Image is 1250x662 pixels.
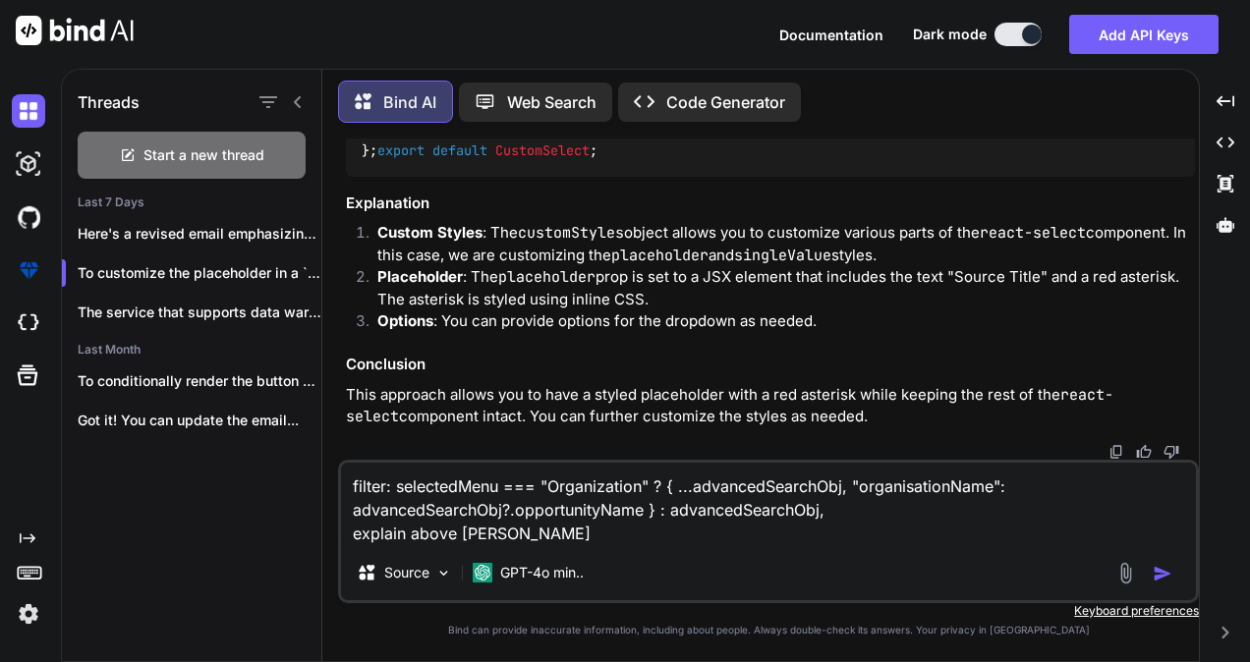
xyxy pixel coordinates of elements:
span: Documentation [779,27,883,43]
span: default [432,141,487,159]
p: The service that supports data warehousing capabilities... [78,303,321,322]
img: like [1136,444,1152,460]
img: copy [1108,444,1124,460]
p: Got it! You can update the email... [78,411,321,430]
p: Bind AI [383,90,436,114]
span: Start a new thread [143,145,264,165]
button: Documentation [779,25,883,45]
code: react-select [980,223,1086,243]
code: singleValue [734,246,831,265]
code: placeholder [611,246,709,265]
img: GPT-4o mini [473,563,492,582]
img: settings [12,597,45,631]
h3: Explanation [346,193,1195,215]
img: icon [1153,564,1172,583]
code: placeholder [498,267,596,287]
span: CustomSelect [495,141,590,159]
strong: Placeholder [377,267,463,286]
img: darkChat [12,94,45,128]
span: Dark mode [913,25,987,44]
img: cloudideIcon [12,306,45,340]
img: Bind AI [16,16,134,45]
img: premium [12,253,45,287]
span: export [377,141,425,159]
p: Web Search [507,90,597,114]
h3: Conclusion [346,354,1195,376]
p: To conditionally render the button based on... [78,371,321,391]
p: Here's a revised email emphasizing the urgency... [78,224,321,244]
p: Source [384,563,429,582]
p: GPT-4o min.. [500,563,584,582]
p: : You can provide options for the dropdown as needed. [377,310,1195,333]
img: githubDark [12,200,45,234]
img: attachment [1114,562,1137,584]
h2: Last 7 Days [62,194,321,210]
strong: Custom Styles [377,223,483,242]
img: Pick Models [435,565,452,581]
code: customStyles [518,223,624,243]
textarea: filter: selectedMenu === "Organization" ? { ...advancedSearchObj, "organisationName": advancedSea... [341,463,1196,545]
h1: Threads [78,90,140,114]
p: To customize the placeholder in a `react-select`... [78,263,321,283]
code: react-select [346,385,1113,427]
p: Keyboard preferences [338,603,1199,619]
button: Add API Keys [1069,15,1219,54]
img: darkAi-studio [12,147,45,181]
p: : The prop is set to a JSX element that includes the text "Source Title" and a red asterisk. The ... [377,266,1195,310]
p: Bind can provide inaccurate information, including about people. Always double-check its answers.... [338,623,1199,637]
strong: Options [377,311,433,330]
img: dislike [1164,444,1179,460]
p: Code Generator [666,90,785,114]
p: This approach allows you to have a styled placeholder with a red asterisk while keeping the rest ... [346,384,1195,428]
p: : The object allows you to customize various parts of the component. In this case, we are customi... [377,222,1195,266]
h2: Last Month [62,342,321,358]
